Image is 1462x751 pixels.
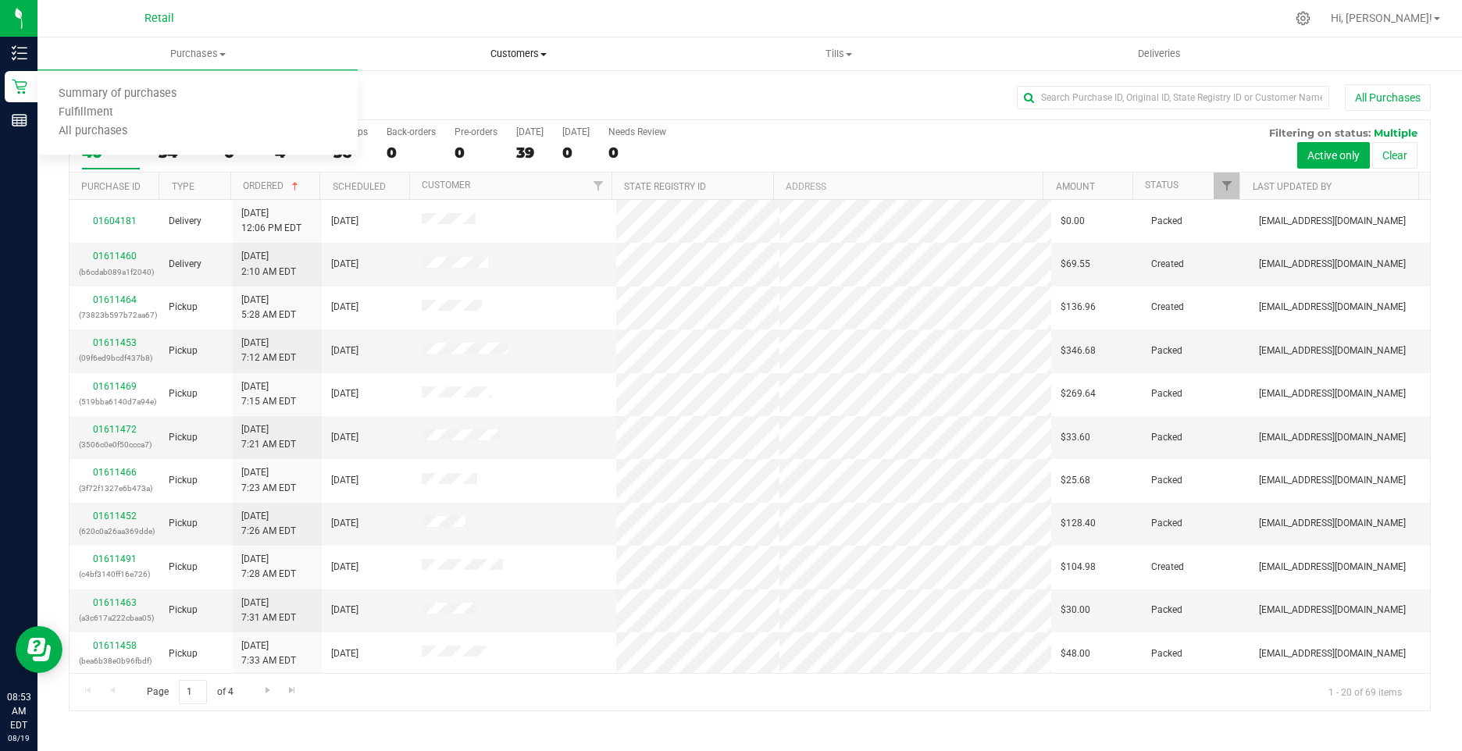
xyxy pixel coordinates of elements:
[455,126,497,137] div: Pre-orders
[1259,257,1406,272] span: [EMAIL_ADDRESS][DOMAIN_NAME]
[169,603,198,618] span: Pickup
[1151,560,1184,575] span: Created
[93,294,137,305] a: 01611464
[331,603,358,618] span: [DATE]
[516,126,544,137] div: [DATE]
[169,516,198,531] span: Pickup
[1056,181,1095,192] a: Amount
[169,430,198,445] span: Pickup
[241,293,296,322] span: [DATE] 5:28 AM EDT
[1259,430,1406,445] span: [EMAIL_ADDRESS][DOMAIN_NAME]
[12,112,27,128] inline-svg: Reports
[256,680,279,701] a: Go to the next page
[93,215,137,226] a: 01604181
[1061,603,1090,618] span: $30.00
[1214,173,1239,199] a: Filter
[679,47,998,61] span: Tills
[1061,257,1090,272] span: $69.55
[331,214,358,229] span: [DATE]
[93,381,137,392] a: 01611469
[608,144,666,162] div: 0
[1061,343,1096,358] span: $346.68
[1259,300,1406,315] span: [EMAIL_ADDRESS][DOMAIN_NAME]
[562,144,590,162] div: 0
[144,12,174,25] span: Retail
[562,126,590,137] div: [DATE]
[241,596,296,625] span: [DATE] 7:31 AM EDT
[624,181,706,192] a: State Registry ID
[241,552,296,582] span: [DATE] 7:28 AM EDT
[1345,84,1431,111] button: All Purchases
[93,511,137,521] a: 01611452
[169,343,198,358] span: Pickup
[1253,181,1332,192] a: Last Updated By
[93,467,137,478] a: 01611466
[79,308,150,322] p: (73823b597b72aa67)
[1061,560,1096,575] span: $104.98
[7,732,30,744] p: 08/19
[1293,11,1313,26] div: Manage settings
[586,173,612,199] a: Filter
[79,265,150,279] p: (b6cdab089a1f2040)
[1061,430,1090,445] span: $33.60
[1259,473,1406,488] span: [EMAIL_ADDRESS][DOMAIN_NAME]
[93,640,137,651] a: 01611458
[1151,300,1184,315] span: Created
[37,47,358,61] span: Purchases
[1331,12,1432,24] span: Hi, [PERSON_NAME]!
[1259,560,1406,575] span: [EMAIL_ADDRESS][DOMAIN_NAME]
[241,379,296,409] span: [DATE] 7:15 AM EDT
[79,351,150,365] p: (09f6ed9bcdf437b8)
[1259,214,1406,229] span: [EMAIL_ADDRESS][DOMAIN_NAME]
[331,560,358,575] span: [DATE]
[169,257,201,272] span: Delivery
[37,87,198,101] span: Summary of purchases
[455,144,497,162] div: 0
[12,45,27,61] inline-svg: Inventory
[169,214,201,229] span: Delivery
[1151,603,1182,618] span: Packed
[1145,180,1179,190] a: Status
[241,465,296,495] span: [DATE] 7:23 AM EDT
[331,430,358,445] span: [DATE]
[169,473,198,488] span: Pickup
[93,337,137,348] a: 01611453
[93,553,137,564] a: 01611491
[387,144,436,162] div: 0
[1259,646,1406,661] span: [EMAIL_ADDRESS][DOMAIN_NAME]
[241,336,296,365] span: [DATE] 7:12 AM EDT
[331,646,358,661] span: [DATE]
[358,37,678,70] a: Customers
[1374,126,1417,139] span: Multiple
[331,386,358,401] span: [DATE]
[331,516,358,531] span: [DATE]
[16,626,62,673] iframe: Resource center
[37,37,358,70] a: Purchases Summary of purchases Fulfillment All purchases
[387,126,436,137] div: Back-orders
[7,690,30,732] p: 08:53 AM EDT
[1017,86,1329,109] input: Search Purchase ID, Original ID, State Registry ID or Customer Name...
[37,125,148,138] span: All purchases
[1151,343,1182,358] span: Packed
[331,300,358,315] span: [DATE]
[1151,473,1182,488] span: Packed
[1151,386,1182,401] span: Packed
[422,180,470,190] a: Customer
[773,173,1043,200] th: Address
[241,206,301,236] span: [DATE] 12:06 PM EDT
[1151,214,1182,229] span: Packed
[1151,646,1182,661] span: Packed
[679,37,999,70] a: Tills
[331,343,358,358] span: [DATE]
[331,257,358,272] span: [DATE]
[172,181,194,192] a: Type
[1151,257,1184,272] span: Created
[1297,142,1370,169] button: Active only
[999,37,1319,70] a: Deliveries
[516,144,544,162] div: 39
[241,249,296,279] span: [DATE] 2:10 AM EDT
[281,680,304,701] a: Go to the last page
[333,181,386,192] a: Scheduled
[37,106,134,119] span: Fulfillment
[1316,680,1414,703] span: 1 - 20 of 69 items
